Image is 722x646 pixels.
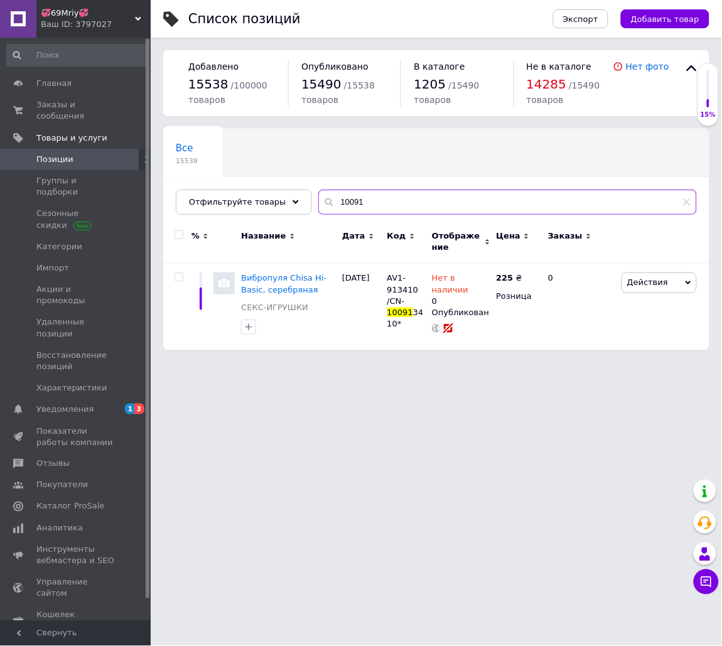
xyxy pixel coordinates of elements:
[621,9,709,28] button: Добавить товар
[213,272,235,294] img: Вибропуля Chisa Hi-Basic, серебряная
[36,577,116,600] span: Управление сайтом
[189,197,286,207] span: Отфильтруйте товары
[41,19,151,30] div: Ваш ID: 3797027
[36,99,116,122] span: Заказы и сообщения
[36,350,116,372] span: Восстановление позиций
[36,154,73,165] span: Позиции
[387,308,413,317] span: 10091
[432,272,490,307] div: 0
[301,77,342,92] span: 15490
[432,307,490,318] div: Опубликован
[36,501,104,512] span: Каталог ProSale
[188,77,229,92] span: 15538
[36,316,116,339] span: Удаленные позиции
[36,610,116,632] span: Кошелек компании
[36,208,116,230] span: Сезонные скидки
[414,62,465,72] span: В каталоге
[36,284,116,306] span: Акции и промокоды
[36,78,72,89] span: Главная
[36,426,116,448] span: Показатели работы компании
[553,9,608,28] button: Экспорт
[125,404,135,414] span: 1
[318,190,697,215] input: Поиск по названию позиции, артикулу и поисковым запросам
[339,263,384,350] div: [DATE]
[36,132,107,144] span: Товары и услуги
[497,291,537,302] div: Розница
[432,230,482,253] span: Отображение
[36,404,94,415] span: Уведомления
[563,14,598,24] span: Экспорт
[387,230,406,242] span: Код
[36,544,116,567] span: Инструменты вебмастера и SEO
[548,230,583,242] span: Заказы
[134,404,144,414] span: 3
[631,14,699,24] span: Добавить товар
[301,80,375,105] span: / 15538 товаров
[41,8,135,19] span: 💞69Mriy💞
[342,230,365,242] span: Дата
[188,62,239,72] span: Добавлено
[698,110,718,119] div: 15%
[241,302,308,313] a: СЕКС-ИГРУШКИ
[6,44,148,67] input: Поиск
[497,273,514,283] b: 225
[387,273,419,305] span: AV1-913410 /CN-
[36,523,83,534] span: Аналитика
[527,62,592,72] span: Не в каталоге
[176,143,193,154] span: Все
[527,80,600,105] span: / 15490 товаров
[414,77,446,92] span: 1205
[626,62,669,72] a: Нет фото
[36,382,107,394] span: Характеристики
[36,175,116,198] span: Группы и подборки
[301,62,369,72] span: Опубликовано
[497,230,521,242] span: Цена
[527,77,567,92] span: 14285
[36,241,82,252] span: Категории
[414,80,479,105] span: / 15490 товаров
[36,480,88,491] span: Покупатели
[191,230,200,242] span: %
[241,273,326,294] a: Вибропуля Chisa Hi-Basic, серебряная
[36,262,69,274] span: Импорт
[188,13,301,26] div: Список позиций
[432,273,468,298] span: Нет в наличии
[188,80,267,105] span: / 100000 товаров
[541,263,618,350] div: 0
[694,569,719,595] button: Чат с покупателем
[241,230,286,242] span: Название
[176,156,198,166] span: 15538
[36,458,70,470] span: Отзывы
[497,272,522,284] div: ₴
[627,277,668,287] span: Действия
